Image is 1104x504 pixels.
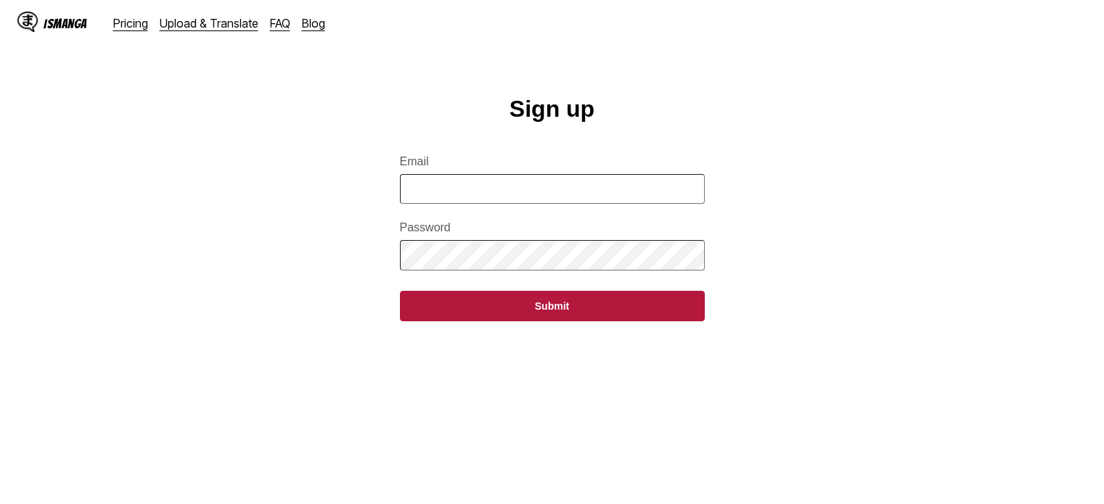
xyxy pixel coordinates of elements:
a: Pricing [113,16,148,30]
div: IsManga [44,17,87,30]
a: Upload & Translate [160,16,258,30]
button: Submit [400,291,705,321]
a: Blog [302,16,325,30]
label: Password [400,221,705,234]
h1: Sign up [510,96,594,123]
a: IsManga LogoIsManga [17,12,113,35]
label: Email [400,155,705,168]
a: FAQ [270,16,290,30]
img: IsManga Logo [17,12,38,32]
